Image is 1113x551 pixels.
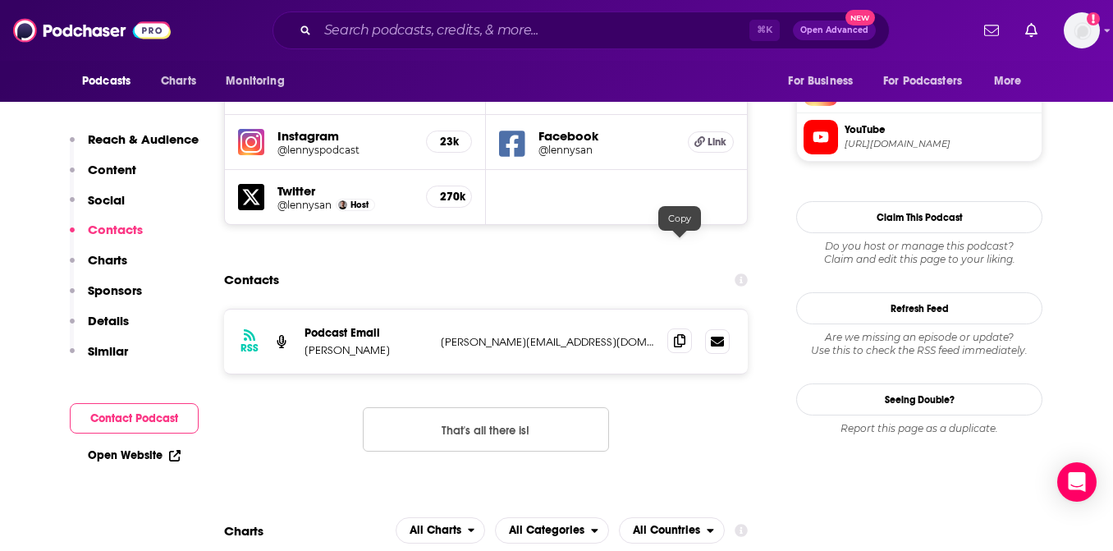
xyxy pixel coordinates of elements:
button: open menu [873,66,986,97]
button: open menu [71,66,152,97]
button: Similar [70,343,128,374]
span: Monitoring [226,70,284,93]
a: Link [688,131,734,153]
span: Open Advanced [800,26,868,34]
p: Social [88,192,125,208]
span: Charts [161,70,196,93]
button: Show profile menu [1064,12,1100,48]
button: Open AdvancedNew [793,21,876,40]
span: Link [708,135,726,149]
p: [PERSON_NAME][EMAIL_ADDRESS][DOMAIN_NAME] [441,335,654,349]
img: Podchaser - Follow, Share and Rate Podcasts [13,15,171,46]
button: Contact Podcast [70,403,199,434]
img: Lenny Rachitsky [338,200,347,209]
a: Show notifications dropdown [1019,16,1044,44]
h5: 270k [440,190,458,204]
h2: Charts [224,523,263,539]
span: For Podcasters [883,70,962,93]
h2: Categories [495,517,609,544]
a: Show notifications dropdown [978,16,1005,44]
a: Seeing Double? [796,383,1042,416]
button: Content [70,162,136,192]
span: All Countries [633,525,700,536]
p: Content [88,162,136,177]
p: Charts [88,252,127,268]
a: @lennyspodcast [277,144,413,156]
img: iconImage [238,129,264,155]
span: ⌘ K [749,20,780,41]
button: open menu [619,517,725,544]
button: Reach & Audience [70,131,199,162]
button: Refresh Feed [796,292,1042,324]
svg: Add a profile image [1087,12,1100,25]
p: Details [88,313,129,328]
button: open menu [982,66,1042,97]
span: For Business [788,70,853,93]
span: New [845,10,875,25]
h5: 23k [440,135,458,149]
button: Contacts [70,222,143,252]
a: Charts [150,66,206,97]
h5: Twitter [277,183,413,199]
h2: Platforms [396,517,486,544]
button: Charts [70,252,127,282]
h2: Contacts [224,264,279,296]
img: User Profile [1064,12,1100,48]
h3: RSS [240,342,259,355]
span: Logged in as heidi.egloff [1064,12,1100,48]
div: Are we missing an episode or update? Use this to check the RSS feed immediately. [796,331,1042,357]
button: Nothing here. [363,407,609,452]
span: More [994,70,1022,93]
span: YouTube [845,122,1035,137]
div: Open Intercom Messenger [1057,462,1097,502]
h5: Instagram [277,128,413,144]
span: All Categories [509,525,584,536]
a: Open Website [88,448,181,462]
a: @lennysan [538,144,675,156]
button: open menu [214,66,305,97]
p: Sponsors [88,282,142,298]
h2: Countries [619,517,725,544]
p: [PERSON_NAME] [305,343,428,357]
p: Reach & Audience [88,131,199,147]
a: YouTube[URL][DOMAIN_NAME] [804,120,1035,154]
button: Details [70,313,129,343]
p: Podcast Email [305,326,428,340]
a: @lennysan [277,199,332,211]
span: Do you host or manage this podcast? [796,240,1042,253]
button: Sponsors [70,282,142,313]
span: All Charts [410,525,461,536]
span: https://www.youtube.com/@LennysPodcast [845,138,1035,150]
span: Podcasts [82,70,131,93]
input: Search podcasts, credits, & more... [318,17,749,44]
p: Similar [88,343,128,359]
button: open menu [495,517,609,544]
div: Report this page as a duplicate. [796,422,1042,435]
button: open menu [396,517,486,544]
button: open menu [776,66,873,97]
div: Claim and edit this page to your liking. [796,240,1042,266]
button: Social [70,192,125,223]
button: Claim This Podcast [796,201,1042,233]
div: Search podcasts, credits, & more... [273,11,890,49]
div: Copy [658,206,701,231]
p: Contacts [88,222,143,237]
h5: Facebook [538,128,675,144]
span: Host [350,200,369,210]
